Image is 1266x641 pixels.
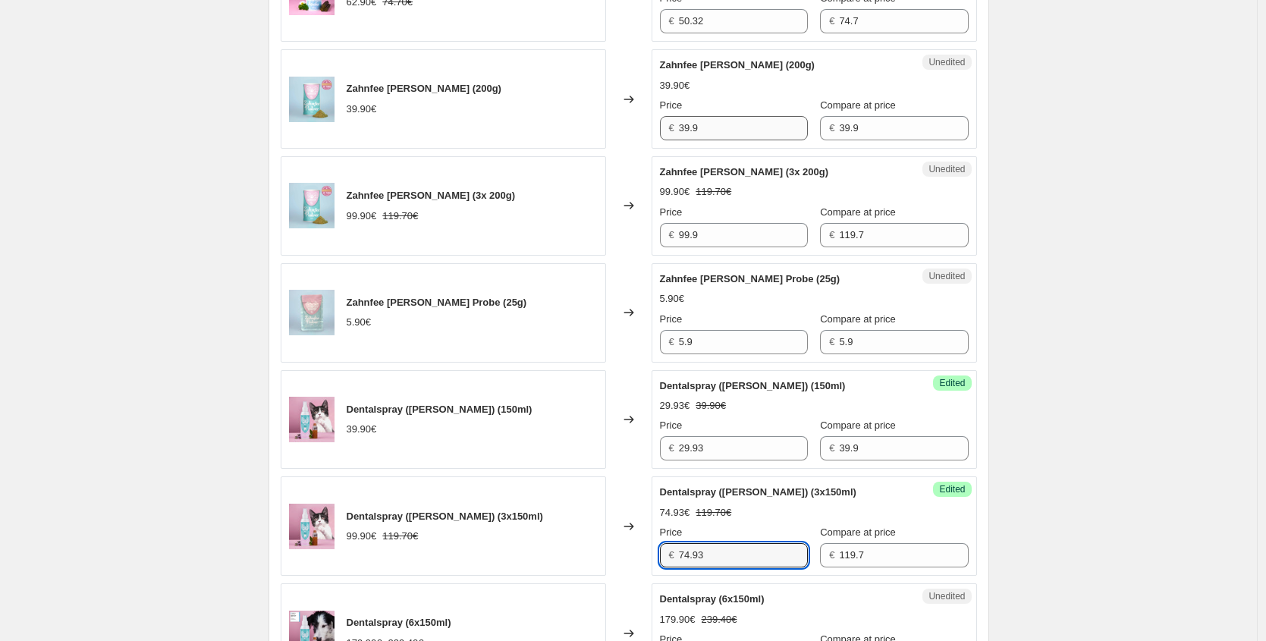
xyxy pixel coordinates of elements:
[820,419,896,431] span: Compare at price
[660,206,683,218] span: Price
[660,313,683,325] span: Price
[820,313,896,325] span: Compare at price
[660,505,690,520] div: 74.93€
[347,617,451,628] span: Dentalspray (6x150ml)
[696,398,726,413] strike: 39.90€
[820,206,896,218] span: Compare at price
[669,15,674,27] span: €
[928,590,965,602] span: Unedited
[660,273,840,284] span: Zahnfee [PERSON_NAME] Probe (25g)
[660,419,683,431] span: Price
[928,56,965,68] span: Unedited
[696,184,731,200] strike: 119.70€
[660,398,690,413] div: 29.93€
[660,166,829,178] span: Zahnfee [PERSON_NAME] (3x 200g)
[660,99,683,111] span: Price
[347,297,527,308] span: Zahnfee [PERSON_NAME] Probe (25g)
[660,59,815,71] span: Zahnfee [PERSON_NAME] (200g)
[289,397,335,442] img: bild_1_80x.jpg
[928,163,965,175] span: Unedited
[829,336,834,347] span: €
[289,290,335,335] img: zahnfee_pulver_probe_80x.jpg
[669,229,674,240] span: €
[660,526,683,538] span: Price
[928,270,965,282] span: Unedited
[660,486,856,498] span: Dentalspray ([PERSON_NAME]) (3x150ml)
[669,442,674,454] span: €
[696,505,731,520] strike: 119.70€
[660,380,846,391] span: Dentalspray ([PERSON_NAME]) (150ml)
[702,612,737,627] strike: 239.40€
[660,78,690,93] div: 39.90€
[829,229,834,240] span: €
[660,593,765,605] span: Dentalspray (6x150ml)
[829,15,834,27] span: €
[347,102,377,117] div: 39.90€
[669,549,674,561] span: €
[289,183,335,228] img: zahnfee_pulver_80x.png
[829,122,834,134] span: €
[347,422,377,437] div: 39.90€
[347,209,377,224] div: 99.90€
[289,504,335,549] img: bild_1_80x.jpg
[347,190,516,201] span: Zahnfee [PERSON_NAME] (3x 200g)
[347,83,501,94] span: Zahnfee [PERSON_NAME] (200g)
[829,442,834,454] span: €
[939,483,965,495] span: Edited
[347,404,532,415] span: Dentalspray ([PERSON_NAME]) (150ml)
[660,612,696,627] div: 179.90€
[347,511,543,522] span: Dentalspray ([PERSON_NAME]) (3x150ml)
[382,209,418,224] strike: 119.70€
[669,336,674,347] span: €
[820,99,896,111] span: Compare at price
[382,529,418,544] strike: 119.70€
[669,122,674,134] span: €
[289,77,335,122] img: zahnfee_pulver_80x.png
[820,526,896,538] span: Compare at price
[660,291,685,306] div: 5.90€
[829,549,834,561] span: €
[660,184,690,200] div: 99.90€
[939,377,965,389] span: Edited
[347,315,372,330] div: 5.90€
[347,529,377,544] div: 99.90€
